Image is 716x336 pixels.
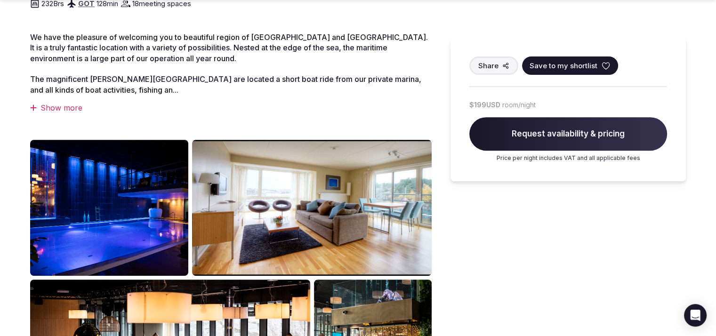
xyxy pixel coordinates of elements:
span: $199 USD [469,100,500,110]
span: Share [478,61,499,71]
p: Price per night includes VAT and all applicable fees [469,154,667,162]
div: Show more [30,103,432,113]
button: Share [469,56,518,75]
span: The magnificent [PERSON_NAME][GEOGRAPHIC_DATA] are located a short boat ride from our private mar... [30,74,421,94]
img: Venue gallery photo [192,140,432,276]
button: Save to my shortlist [522,56,618,75]
span: Save to my shortlist [530,61,597,71]
div: Open Intercom Messenger [684,304,707,327]
img: Venue gallery photo [30,140,188,276]
span: Request availability & pricing [469,117,667,151]
span: room/night [502,100,536,110]
span: We have the pleasure of welcoming you to beautiful region of [GEOGRAPHIC_DATA] and [GEOGRAPHIC_DA... [30,32,428,63]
